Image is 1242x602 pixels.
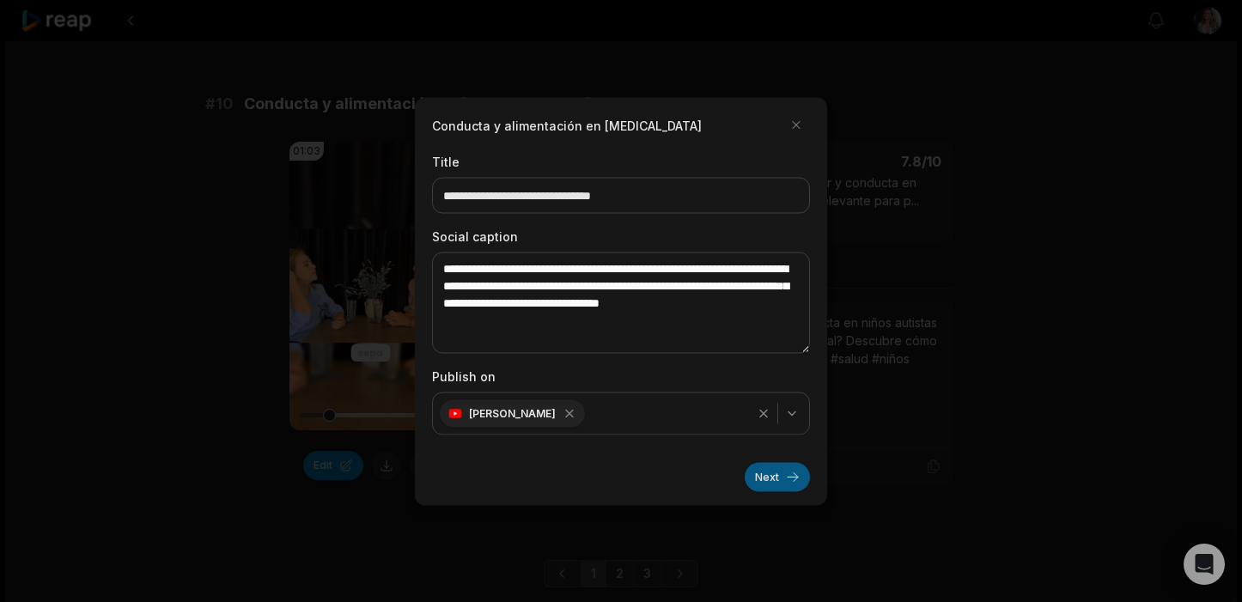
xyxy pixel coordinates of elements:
h2: Conducta y alimentación en [MEDICAL_DATA] [432,116,702,134]
button: Next [745,462,810,491]
button: [PERSON_NAME] [432,392,810,435]
label: Publish on [432,367,810,385]
div: [PERSON_NAME] [440,399,585,427]
label: Social caption [432,227,810,245]
label: Title [432,152,810,170]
